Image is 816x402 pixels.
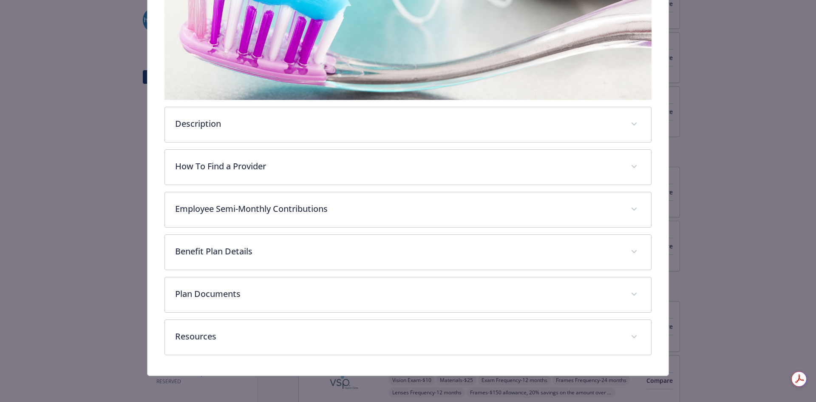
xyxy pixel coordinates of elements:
div: Description [165,107,652,142]
div: Plan Documents [165,277,652,312]
p: Employee Semi-Monthly Contributions [175,202,621,215]
p: How To Find a Provider [175,160,621,173]
div: How To Find a Provider [165,150,652,185]
p: Resources [175,330,621,343]
p: Plan Documents [175,288,621,300]
div: Resources [165,320,652,355]
p: Benefit Plan Details [175,245,621,258]
div: Benefit Plan Details [165,235,652,270]
p: Description [175,117,621,130]
div: Employee Semi-Monthly Contributions [165,192,652,227]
